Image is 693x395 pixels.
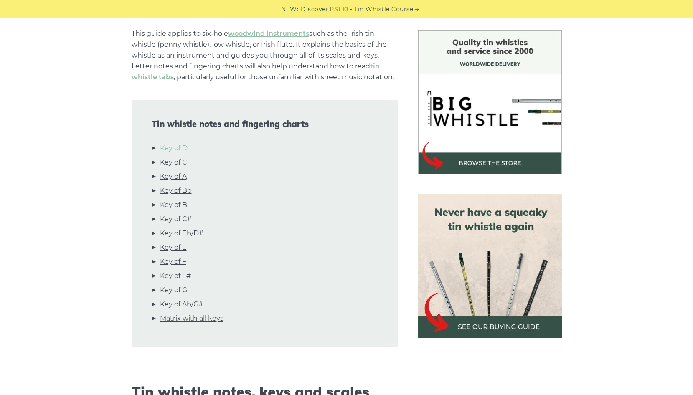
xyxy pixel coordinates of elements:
span: Discover [301,5,328,14]
a: Key of E [160,242,187,253]
a: Key of Ab/G# [160,299,203,310]
img: tin whistle buying guide [418,194,562,338]
a: Key of C# [160,214,192,225]
a: Matrix with all keys [160,313,223,324]
a: Key of B [160,200,187,210]
a: Key of A [160,171,187,182]
span: Tin whistle notes and fingering charts [152,119,378,129]
a: Key of F [160,256,186,267]
span: NEW: [281,5,298,14]
a: Key of Eb/D# [160,228,203,239]
a: Key of D [160,143,188,154]
img: BigWhistle Tin Whistle Store [418,30,562,174]
a: woodwind instruments [228,30,309,38]
a: Key of C [160,157,187,168]
p: This guide applies to six-hole such as the Irish tin whistle (penny whistle), low whistle, or Iri... [132,28,398,83]
a: PST10 - Tin Whistle Course [330,5,413,14]
a: Key of F# [160,271,191,281]
a: Key of Bb [160,185,192,196]
a: Key of G [160,285,187,296]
